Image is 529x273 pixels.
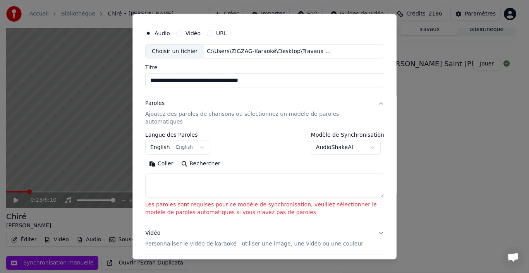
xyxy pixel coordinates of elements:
[311,132,384,137] label: Modèle de Synchronisation
[145,132,210,137] label: Langue des Paroles
[145,93,384,132] button: ParolesAjoutez des paroles de chansons ou sélectionnez un modèle de paroles automatiques
[145,229,363,248] div: Vidéo
[145,110,372,126] p: Ajoutez des paroles de chansons ou sélectionnez un modèle de paroles automatiques
[185,30,200,36] label: Vidéo
[146,44,204,58] div: Choisir un fichier
[145,158,177,170] button: Coller
[145,65,384,70] label: Titre
[155,30,170,36] label: Audio
[145,201,384,216] p: Les paroles sont requises pour ce modèle de synchronisation, veuillez sélectionner le modèle de p...
[216,30,227,36] label: URL
[145,240,363,248] p: Personnaliser le vidéo de karaoké : utiliser une image, une vidéo ou une couleur
[145,100,165,107] div: Paroles
[145,132,384,223] div: ParolesAjoutez des paroles de chansons ou sélectionnez un modèle de paroles automatiques
[145,223,384,254] button: VidéoPersonnaliser le vidéo de karaoké : utiliser une image, une vidéo ou une couleur
[204,47,335,55] div: C:\Users\ZIGZAG-Karaoké\Desktop\Travaux Karaoké\1-Anniversaire\07. [PERSON_NAME] - Happy Birthday...
[177,158,224,170] button: Rechercher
